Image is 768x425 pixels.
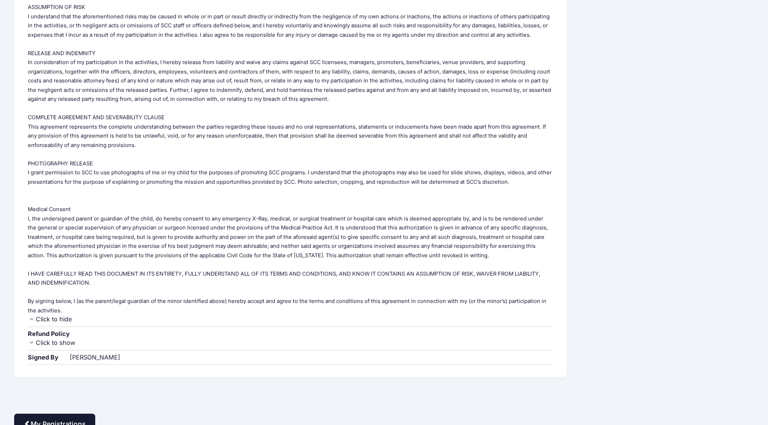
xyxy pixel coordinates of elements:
div: Refund Policy [28,329,553,339]
div: Click to show [28,338,553,348]
div: Signed By [28,353,68,362]
div: Click to hide [28,315,553,324]
div: [PERSON_NAME] [70,353,120,362]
